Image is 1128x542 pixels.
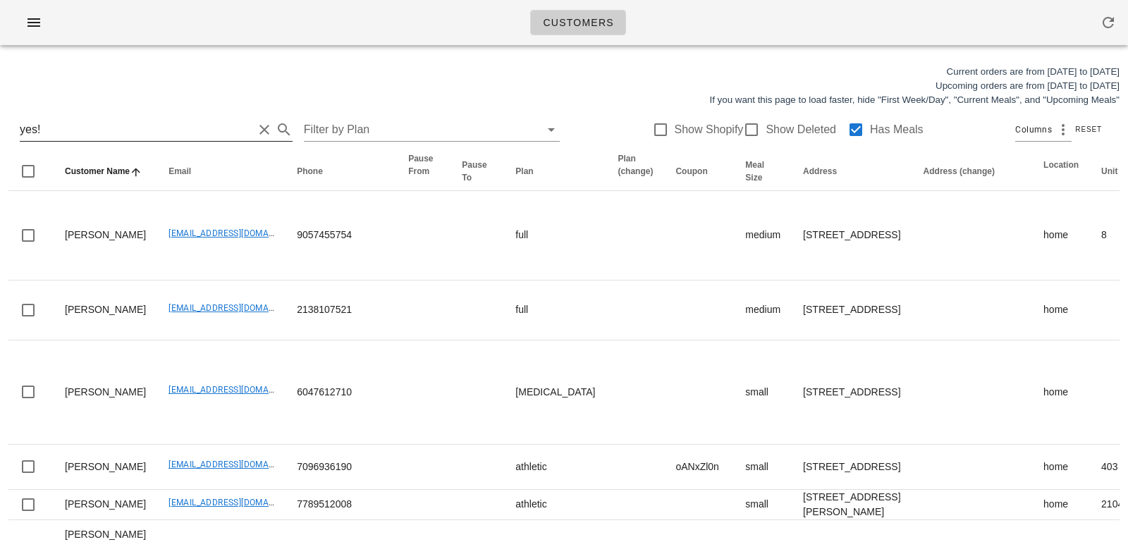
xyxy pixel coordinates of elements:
[397,152,450,191] th: Pause From: Not sorted. Activate to sort ascending.
[664,445,734,490] td: oANxZl0n
[1032,445,1090,490] td: home
[1032,281,1090,340] td: home
[286,191,397,281] td: 9057455754
[286,281,397,340] td: 2138107521
[618,154,653,176] span: Plan (change)
[792,490,912,520] td: [STREET_ADDRESS][PERSON_NAME]
[54,340,157,445] td: [PERSON_NAME]
[664,152,734,191] th: Coupon: Not sorted. Activate to sort ascending.
[675,123,744,137] label: Show Shopify
[792,445,912,490] td: [STREET_ADDRESS]
[1101,166,1117,176] span: Unit
[792,191,912,281] td: [STREET_ADDRESS]
[168,498,309,507] a: [EMAIL_ADDRESS][DOMAIN_NAME]
[256,121,273,138] button: Clear Search for customer
[157,152,286,191] th: Email: Not sorted. Activate to sort ascending.
[792,152,912,191] th: Address: Not sorted. Activate to sort ascending.
[766,123,836,137] label: Show Deleted
[606,152,664,191] th: Plan (change): Not sorted. Activate to sort ascending.
[408,154,433,176] span: Pause From
[870,123,924,137] label: Has Meals
[675,166,707,176] span: Coupon
[912,152,1032,191] th: Address (change): Not sorted. Activate to sort ascending.
[168,228,309,238] a: [EMAIL_ADDRESS][DOMAIN_NAME]
[1032,191,1090,281] td: home
[542,17,614,28] span: Customers
[1043,160,1079,170] span: Location
[450,152,504,191] th: Pause To: Not sorted. Activate to sort ascending.
[168,303,309,313] a: [EMAIL_ADDRESS][DOMAIN_NAME]
[168,166,191,176] span: Email
[504,490,606,520] td: athletic
[462,160,486,183] span: Pause To
[792,281,912,340] td: [STREET_ADDRESS]
[54,445,157,490] td: [PERSON_NAME]
[1032,340,1090,445] td: home
[734,445,792,490] td: small
[734,340,792,445] td: small
[734,152,792,191] th: Meal Size: Not sorted. Activate to sort ascending.
[54,281,157,340] td: [PERSON_NAME]
[1032,490,1090,520] td: home
[924,166,995,176] span: Address (change)
[297,166,323,176] span: Phone
[168,460,309,469] a: [EMAIL_ADDRESS][DOMAIN_NAME]
[286,340,397,445] td: 6047612710
[504,445,606,490] td: athletic
[504,281,606,340] td: full
[504,152,606,191] th: Plan: Not sorted. Activate to sort ascending.
[286,152,397,191] th: Phone: Not sorted. Activate to sort ascending.
[1015,118,1072,141] div: Columns
[1074,125,1102,133] span: Reset
[304,118,560,141] div: Filter by Plan
[792,340,912,445] td: [STREET_ADDRESS]
[803,166,837,176] span: Address
[1072,123,1108,137] button: Reset
[168,385,309,395] a: [EMAIL_ADDRESS][DOMAIN_NAME]
[1032,152,1090,191] th: Location: Not sorted. Activate to sort ascending.
[504,191,606,281] td: full
[286,490,397,520] td: 7789512008
[745,160,764,183] span: Meal Size
[734,490,792,520] td: small
[530,10,626,35] a: Customers
[54,152,157,191] th: Customer Name: Sorted ascending. Activate to sort descending.
[734,191,792,281] td: medium
[65,166,130,176] span: Customer Name
[504,340,606,445] td: [MEDICAL_DATA]
[734,281,792,340] td: medium
[286,445,397,490] td: 7096936190
[54,191,157,281] td: [PERSON_NAME]
[54,490,157,520] td: [PERSON_NAME]
[515,166,533,176] span: Plan
[1015,123,1052,137] span: Columns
